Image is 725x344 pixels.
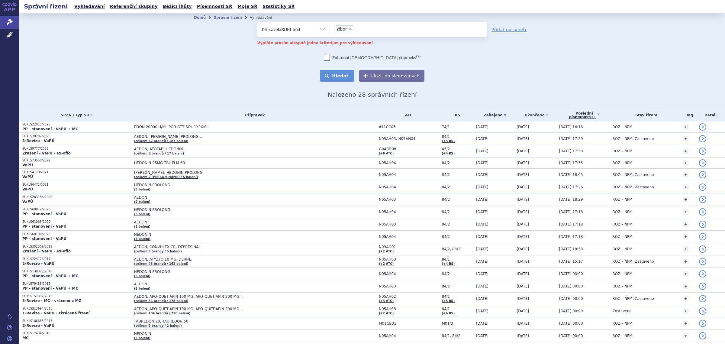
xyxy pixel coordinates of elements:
strong: PP - stanovení - VaPÚ + MC [22,286,78,290]
a: (2 balení) [134,200,150,203]
a: Ukončeno [517,111,556,119]
p: SUKLS138377/2016 [22,269,131,274]
span: [DATE] [517,173,529,177]
span: [DATE] [517,334,529,338]
strong: VaPÚ [22,163,33,167]
span: 84/2 [442,173,473,177]
a: Zahájeno [476,111,514,119]
span: [DATE] [476,210,488,214]
a: + [683,209,688,215]
span: 74/1 [442,125,473,129]
p: SUKLS60812/2020 [22,207,131,212]
span: EDON 20000IU/ML POR GTT SOL 1X10ML [134,125,285,129]
span: M01/3 [442,321,473,326]
span: N05AH02 [379,294,439,299]
th: Přípravek [131,109,376,122]
span: 84/1 [442,257,473,261]
p: SUKLS79438/2016 [22,282,131,286]
span: [DATE] [476,309,488,313]
span: 84/2 [442,197,473,202]
a: (+5 RS) [442,139,455,143]
a: (+4 RS) [442,262,455,265]
span: ROZ – NPM [613,222,633,226]
span: ROZ – NPM [613,235,633,239]
a: (celkem 2 brandy / 2 balení) [134,324,182,327]
span: [DATE] [517,235,529,239]
span: AEDON, APO-QUETIAPIN 100 MG, APO-QUETIAPIN 200 MG… [134,307,285,311]
a: Poslednípísemnost(?) [559,109,610,122]
span: [DATE] 00:00 [559,284,583,288]
span: TAUREDON 20, TAUREDON 50 [134,319,285,323]
a: + [683,124,688,130]
span: N05AH03 [379,222,439,226]
a: + [683,259,688,264]
a: detail [699,270,706,277]
span: [DATE] [517,161,529,165]
a: SPZN / Typ SŘ [22,111,131,119]
span: HEDONIN 25MG TBL FLM 60 [134,161,285,165]
span: [DATE] 00:00 [559,272,583,276]
p: SUKLS283184/2020 [22,195,131,199]
a: Přidat parametr [491,27,527,33]
span: 84/2 [442,272,473,276]
button: Hledat [320,70,354,82]
span: [DATE] [517,321,529,326]
span: AEDON [134,220,285,224]
p: SUKLS157392/2015 [22,294,131,298]
strong: PP - stanovení - VaPÚ [22,237,66,241]
span: Nalezeno 28 správních řízení [327,91,417,98]
span: [DATE] 17:18 [559,222,583,226]
a: (celkem 2 [PERSON_NAME] / 5 balení) [134,175,198,179]
label: Zahrnout [DEMOGRAPHIC_DATA] přípravky [324,55,420,61]
button: Uložit do sledovaných [359,70,424,82]
a: (+5 RS) [442,299,455,303]
span: [DATE] 17:29 [559,137,583,141]
a: + [683,234,688,239]
a: (celkem 8 brandů / 17 balení) [134,152,184,155]
span: ROZ – NPM [613,149,633,153]
a: (+2 ATC) [379,262,394,265]
strong: PP - stanovení - VaPÚ + MC [22,274,78,278]
span: N05AH03 [379,197,439,202]
span: [DATE] [476,235,488,239]
a: + [683,222,688,227]
a: Domů [194,15,206,20]
span: 84/2 [442,235,473,239]
span: [DATE] 18:58 [559,247,583,251]
span: [DATE] 17:18 [559,235,583,239]
p: SUKLS60136/2020 [22,232,131,236]
strong: 3-Revize - MC - vráceno z MZ [22,299,81,303]
span: [DATE] [517,284,529,288]
a: (+2 ATC) [379,250,394,253]
a: (2 balení) [134,287,150,290]
a: + [683,172,688,177]
a: Písemnosti SŘ [195,2,234,11]
a: detail [699,307,706,315]
span: [DATE] [476,125,488,129]
strong: MC [22,336,29,340]
span: ROZ – NPM, Zastaveno [613,297,654,301]
span: N05AH04 [379,210,439,214]
span: [DATE] [476,321,488,326]
a: + [683,284,688,289]
a: (3 balení) [134,274,150,278]
span: ROZ – NPM [613,247,633,251]
span: 84/2 [442,222,473,226]
span: [DATE] 17:30 [559,149,583,153]
span: [DATE] [476,161,488,165]
a: detail [699,183,706,191]
p: SUKLS30707/2023 [22,134,131,138]
a: (celkem 84 brandů / 178 balení) [134,299,188,303]
span: zibor [337,27,347,31]
a: detail [699,320,706,327]
span: [DATE] [517,137,529,141]
span: [DATE] [476,334,488,338]
a: detail [699,123,706,131]
strong: PP - stanovení - VaPÚ + MC [22,127,78,131]
span: [DATE] 15:17 [559,259,583,264]
a: (+4 RS) [442,312,455,315]
span: [DATE] [517,272,529,276]
span: [DATE] [476,137,488,141]
span: ROZ – NPM [613,161,633,165]
a: + [683,197,688,202]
